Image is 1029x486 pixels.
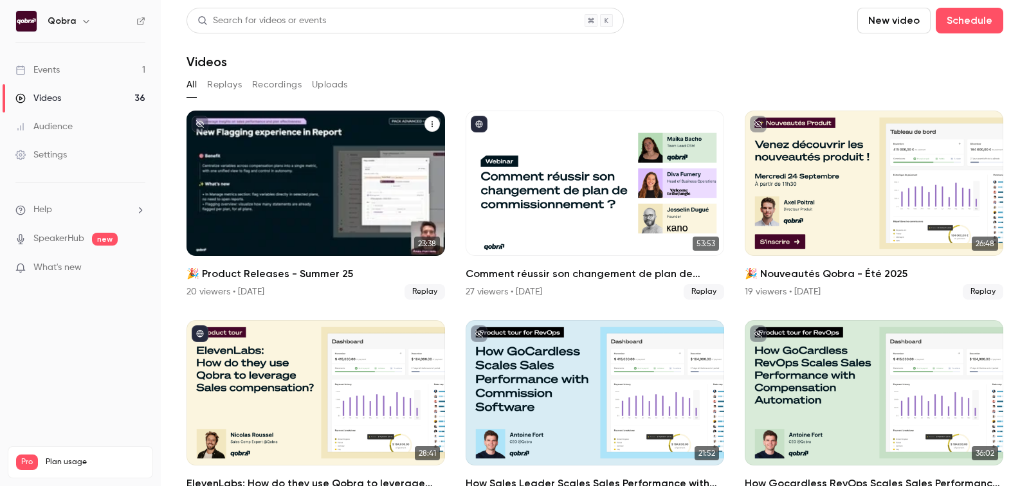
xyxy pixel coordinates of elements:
[471,325,487,342] button: unpublished
[745,111,1003,300] a: 26:48🎉 Nouveautés Qobra - Été 202519 viewers • [DATE]Replay
[745,285,821,298] div: 19 viewers • [DATE]
[684,284,724,300] span: Replay
[695,446,719,460] span: 21:52
[187,8,1003,478] section: Videos
[33,261,82,274] span: What's new
[312,75,348,95] button: Uploads
[187,285,264,298] div: 20 viewers • [DATE]
[207,75,242,95] button: Replays
[936,8,1003,33] button: Schedule
[745,266,1003,282] h2: 🎉 Nouveautés Qobra - Été 2025
[33,232,84,246] a: SpeakerHub
[15,64,60,76] div: Events
[466,266,724,282] h2: Comment réussir son changement de plan de commissionnement ?
[197,14,326,28] div: Search for videos or events
[187,75,197,95] button: All
[33,203,52,217] span: Help
[963,284,1003,300] span: Replay
[187,111,445,300] li: 🎉 Product Releases - Summer 25
[750,116,767,132] button: unpublished
[857,8,931,33] button: New video
[466,111,724,300] li: Comment réussir son changement de plan de commissionnement ?
[15,203,145,217] li: help-dropdown-opener
[405,284,445,300] span: Replay
[972,446,998,460] span: 36:02
[415,446,440,460] span: 28:41
[15,120,73,133] div: Audience
[471,116,487,132] button: published
[745,111,1003,300] li: 🎉 Nouveautés Qobra - Été 2025
[252,75,302,95] button: Recordings
[15,148,67,161] div: Settings
[414,237,440,251] span: 23:38
[187,54,227,69] h1: Videos
[750,325,767,342] button: unpublished
[48,15,76,28] h6: Qobra
[466,285,542,298] div: 27 viewers • [DATE]
[466,111,724,300] a: 53:53Comment réussir son changement de plan de commissionnement ?27 viewers • [DATE]Replay
[15,92,61,105] div: Videos
[972,237,998,251] span: 26:48
[16,455,38,470] span: Pro
[693,237,719,251] span: 53:53
[192,325,208,342] button: published
[187,111,445,300] a: 23:38🎉 Product Releases - Summer 2520 viewers • [DATE]Replay
[46,457,145,467] span: Plan usage
[187,266,445,282] h2: 🎉 Product Releases - Summer 25
[16,11,37,32] img: Qobra
[92,233,118,246] span: new
[192,116,208,132] button: unpublished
